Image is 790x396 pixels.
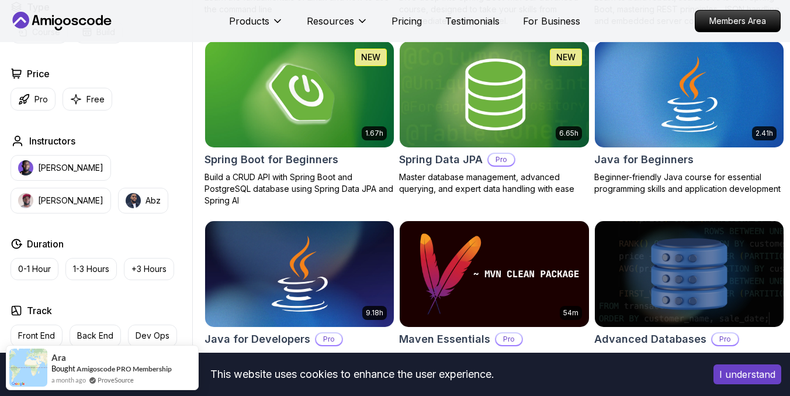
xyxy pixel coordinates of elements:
a: Spring Boot for Beginners card1.67hNEWSpring Boot for BeginnersBuild a CRUD API with Spring Boot ... [205,41,394,206]
h2: Duration [27,237,64,251]
a: Java for Beginners card2.41hJava for BeginnersBeginner-friendly Java course for essential program... [594,41,784,195]
h2: Java for Developers [205,331,310,347]
h2: Java for Beginners [594,151,694,168]
p: Products [229,14,269,28]
p: Back End [77,330,113,342]
p: Resources [307,14,354,28]
h2: Maven Essentials [399,331,490,347]
button: +3 Hours [124,258,174,280]
p: 9.18h [366,308,383,318]
button: Front End [11,325,63,347]
p: Beginner-friendly Java course for essential programming skills and application development [594,171,784,195]
span: a month ago [51,375,86,385]
img: provesource social proof notification image [9,349,47,387]
p: 1.67h [365,129,383,138]
p: Pro [712,333,738,345]
a: Java for Developers card9.18hJava for DevelopersProLearn advanced Java concepts to build scalable... [205,221,394,374]
p: Learn how to use Maven to build and manage your Java projects [399,351,589,374]
img: Maven Essentials card [400,221,588,327]
p: Front End [18,330,55,342]
img: instructor img [126,193,141,208]
a: For Business [523,14,580,28]
p: Abz [145,195,161,206]
button: 0-1 Hour [11,258,58,280]
img: Java for Beginners card [595,42,784,147]
img: Spring Boot for Beginners card [205,42,394,147]
h2: Instructors [29,134,75,148]
p: Pro [488,154,514,166]
button: 1-3 Hours [65,258,117,280]
p: NEW [361,51,380,63]
p: Free [86,94,105,105]
a: Maven Essentials card54mMaven EssentialsProLearn how to use Maven to build and manage your Java p... [399,221,589,374]
button: Dev Ops [128,325,177,347]
p: 1-3 Hours [73,263,109,275]
p: Members Area [695,11,780,32]
h2: Advanced Databases [594,331,706,347]
a: Spring Data JPA card6.65hNEWSpring Data JPAProMaster database management, advanced querying, and ... [399,41,589,195]
img: Advanced Databases card [595,221,784,327]
p: [PERSON_NAME] [38,195,103,206]
h2: Spring Data JPA [399,151,483,168]
button: Accept cookies [713,364,781,384]
button: Pro [11,88,56,111]
p: 6.65h [559,129,578,138]
h2: Track [27,304,52,318]
button: instructor img[PERSON_NAME] [11,155,111,181]
a: Pricing [391,14,422,28]
a: Members Area [695,10,781,32]
p: Advanced database management with SQL, integrity, and practical applications [594,351,784,374]
p: [PERSON_NAME] [38,162,103,174]
p: 2.41h [756,129,773,138]
p: +3 Hours [131,263,167,275]
button: Products [229,14,283,37]
img: Java for Developers card [205,221,394,327]
p: Pro [34,94,48,105]
a: Advanced Databases cardAdvanced DatabasesProAdvanced database management with SQL, integrity, and... [594,221,784,374]
button: Back End [70,325,121,347]
span: Bought [51,364,75,373]
a: ProveSource [98,375,134,385]
p: 0-1 Hour [18,263,51,275]
p: NEW [556,51,576,63]
p: Master database management, advanced querying, and expert data handling with ease [399,171,589,195]
div: This website uses cookies to enhance the user experience. [9,361,696,387]
img: Spring Data JPA card [400,42,588,147]
a: Testimonials [445,14,500,28]
h2: Price [27,67,50,81]
p: 54m [563,308,578,318]
button: Resources [307,14,368,37]
span: Ara [51,353,66,363]
img: instructor img [18,193,33,208]
h2: Spring Boot for Beginners [205,151,338,168]
p: Learn advanced Java concepts to build scalable and maintainable applications. [205,351,394,374]
button: instructor imgAbz [118,188,168,214]
button: Free [63,88,112,111]
img: instructor img [18,160,33,175]
p: Pro [496,333,522,345]
button: instructor img[PERSON_NAME] [11,188,111,214]
p: Build a CRUD API with Spring Boot and PostgreSQL database using Spring Data JPA and Spring AI [205,171,394,206]
p: Dev Ops [136,330,169,342]
a: Amigoscode PRO Membership [77,364,172,373]
p: Pro [316,333,342,345]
